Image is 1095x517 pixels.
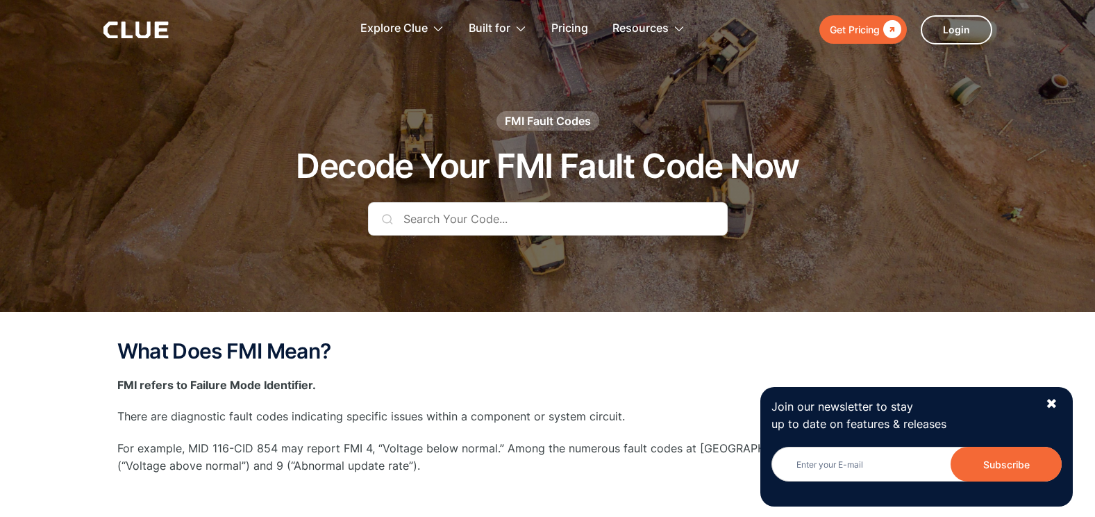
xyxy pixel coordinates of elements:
[612,7,669,51] div: Resources
[117,340,978,363] h2: What Does FMI Mean?
[117,440,978,475] p: For example, MID 116-CID 854 may report FMI 4, “Voltage below normal.” Among the numerous fault c...
[771,447,1062,495] form: Newsletter
[921,15,992,44] a: Login
[469,7,527,51] div: Built for
[296,148,799,185] h1: Decode Your FMI Fault Code Now
[830,21,880,38] div: Get Pricing
[117,408,978,425] p: There are diagnostic fault codes indicating specific issues within a component or system circuit.
[117,489,978,506] p: ‍
[951,447,1062,482] input: Subscribe
[771,398,1033,433] p: Join our newsletter to stay up to date on features & releases
[505,113,591,129] div: FMI Fault Codes
[612,7,685,51] div: Resources
[1046,395,1058,413] div: ✖
[368,202,728,236] input: Search Your Code...
[117,378,316,392] strong: FMI refers to Failure Mode Identifier.
[360,7,444,51] div: Explore Clue
[819,15,907,44] a: Get Pricing
[360,7,428,51] div: Explore Clue
[880,21,901,38] div: 
[469,7,510,51] div: Built for
[771,447,1062,482] input: Enter your E-mail
[551,7,588,51] a: Pricing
